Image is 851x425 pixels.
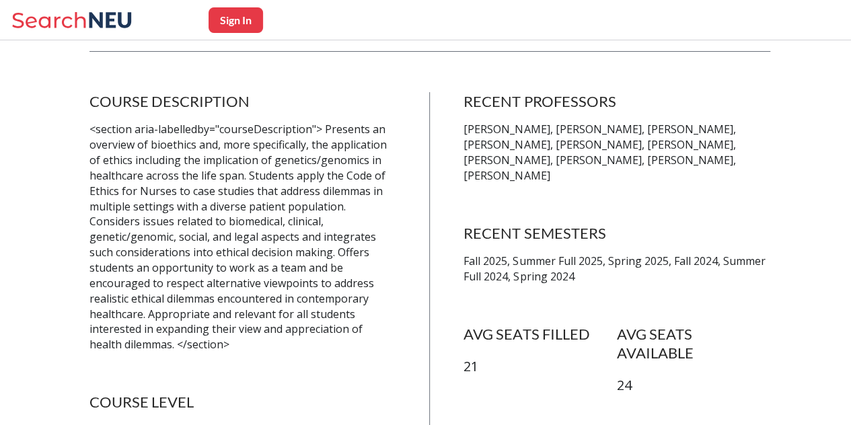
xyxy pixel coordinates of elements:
p: <section aria-labelledby="courseDescription"> Presents an overview of bioethics and, more specifi... [89,122,396,352]
p: 24 [617,376,770,395]
h4: RECENT PROFESSORS [464,92,770,111]
h4: AVG SEATS FILLED [464,325,617,344]
h4: COURSE LEVEL [89,393,396,412]
p: [PERSON_NAME], [PERSON_NAME], [PERSON_NAME], [PERSON_NAME], [PERSON_NAME], [PERSON_NAME], [PERSON... [464,122,770,183]
p: 21 [464,357,617,377]
p: Fall 2025, Summer Full 2025, Spring 2025, Fall 2024, Summer Full 2024, Spring 2024 [464,254,770,284]
h4: RECENT SEMESTERS [464,224,770,243]
button: Sign In [209,7,263,33]
h4: AVG SEATS AVAILABLE [617,325,770,363]
h4: COURSE DESCRIPTION [89,92,396,111]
